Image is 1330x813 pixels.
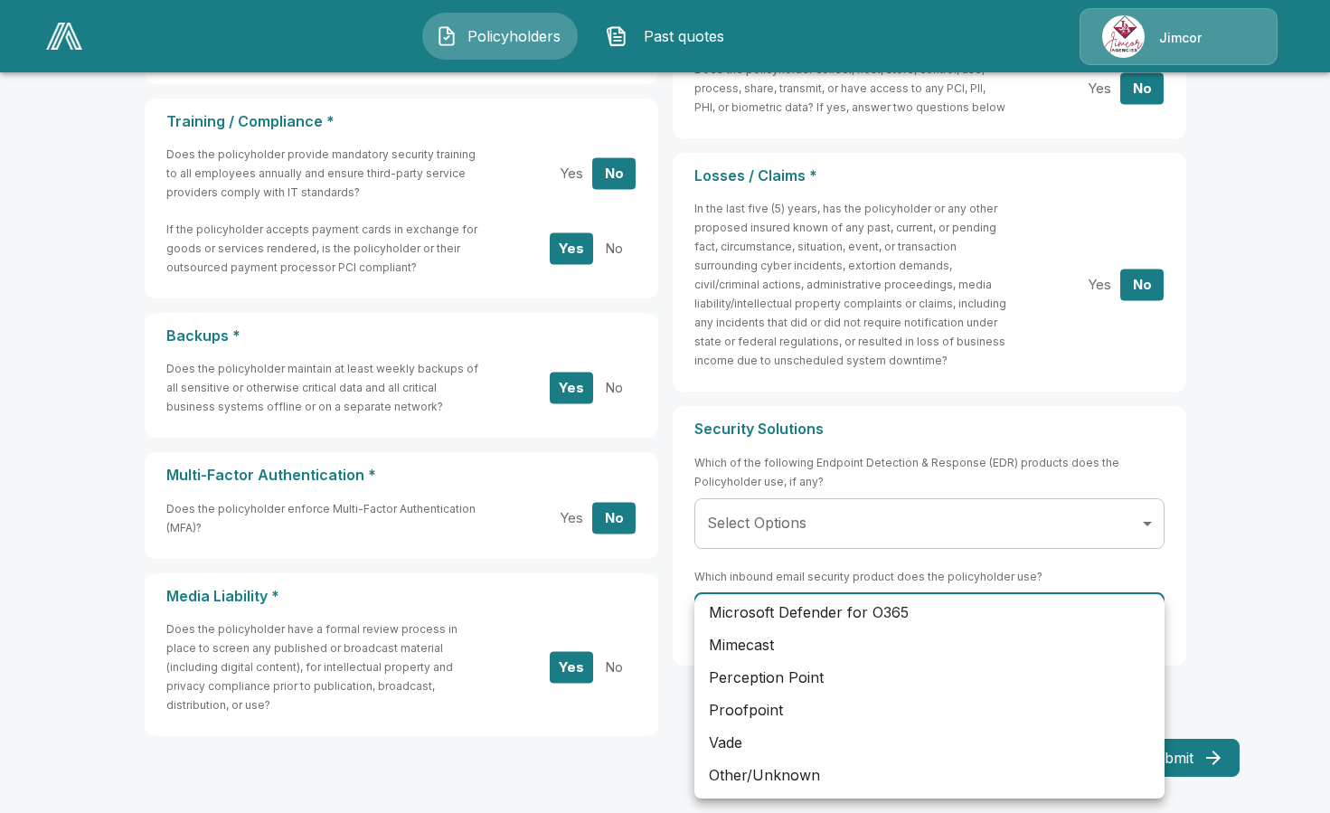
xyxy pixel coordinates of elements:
[694,726,1165,759] li: Vade
[694,596,1165,629] li: Microsoft Defender for O365
[694,629,1165,661] li: Mimecast
[694,759,1165,791] li: Other/Unknown
[694,694,1165,726] li: Proofpoint
[694,661,1165,694] li: Perception Point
